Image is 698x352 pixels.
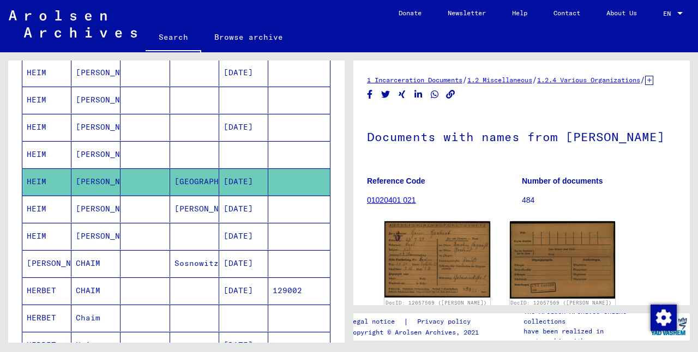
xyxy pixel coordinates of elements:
a: DocID: 12657569 ([PERSON_NAME]) [510,300,612,306]
p: The Arolsen Archives online collections [523,307,648,326]
a: Search [146,24,201,52]
a: DocID: 12657569 ([PERSON_NAME]) [386,300,487,306]
a: Browse archive [201,24,296,50]
mat-cell: 129002 [268,277,330,304]
mat-cell: HEIM [22,87,71,113]
mat-cell: CHAIM [71,250,121,277]
mat-cell: [PERSON_NAME] [71,141,121,168]
mat-cell: [DATE] [219,223,268,250]
img: 001.jpg [384,221,490,298]
p: have been realized in partnership with [523,326,648,346]
img: 002.jpg [510,221,616,299]
button: Copy link [445,88,456,101]
button: Share on Facebook [364,88,376,101]
a: 01020401 021 [367,196,416,204]
mat-cell: HEIM [22,223,71,250]
a: Privacy policy [408,316,484,327]
mat-cell: [DATE] [219,114,268,141]
h1: Documents with names from [PERSON_NAME] [367,112,676,160]
mat-cell: [PERSON_NAME] [71,59,121,86]
button: Share on WhatsApp [429,88,441,101]
mat-cell: [PERSON_NAME] [71,196,121,222]
mat-cell: HEIM [22,196,71,222]
b: Reference Code [367,177,425,185]
mat-cell: [DATE] [219,168,268,195]
p: Copyright © Arolsen Archives, 2021 [349,327,484,337]
mat-cell: [DATE] [219,59,268,86]
mat-cell: [PERSON_NAME] [71,114,121,141]
a: Legal notice [349,316,404,327]
button: Share on Xing [396,88,408,101]
mat-cell: [DATE] [219,250,268,277]
a: 1.2 Miscellaneous [467,76,532,84]
mat-cell: [DATE] [219,196,268,222]
mat-cell: HERBET [22,277,71,304]
mat-cell: [PERSON_NAME] [71,87,121,113]
mat-cell: HEIM [22,59,71,86]
a: 1 Incarceration Documents [367,76,462,84]
mat-cell: HEIM [22,114,71,141]
div: Change consent [650,304,676,330]
mat-cell: [DATE] [219,277,268,304]
span: / [640,75,645,84]
mat-cell: [PERSON_NAME] [71,168,121,195]
div: | [349,316,484,327]
mat-cell: [PERSON_NAME] [22,250,71,277]
mat-cell: HERBET [22,305,71,331]
span: / [462,75,467,84]
mat-cell: [PERSON_NAME] [170,196,219,222]
img: Change consent [651,305,677,331]
span: EN [663,10,675,17]
mat-cell: Sosnowitz [170,250,219,277]
img: Arolsen_neg.svg [9,10,137,38]
mat-cell: [PERSON_NAME] [71,223,121,250]
mat-cell: [GEOGRAPHIC_DATA] [170,168,219,195]
button: Share on LinkedIn [413,88,424,101]
b: Number of documents [522,177,603,185]
mat-cell: HEIM [22,168,71,195]
mat-cell: HEIM [22,141,71,168]
button: Share on Twitter [380,88,392,101]
mat-cell: Chaim [71,305,121,331]
a: 1.2.4 Various Organizations [537,76,640,84]
span: / [532,75,537,84]
p: 484 [522,195,676,206]
img: yv_logo.png [648,313,689,340]
mat-cell: CHAIM [71,277,121,304]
